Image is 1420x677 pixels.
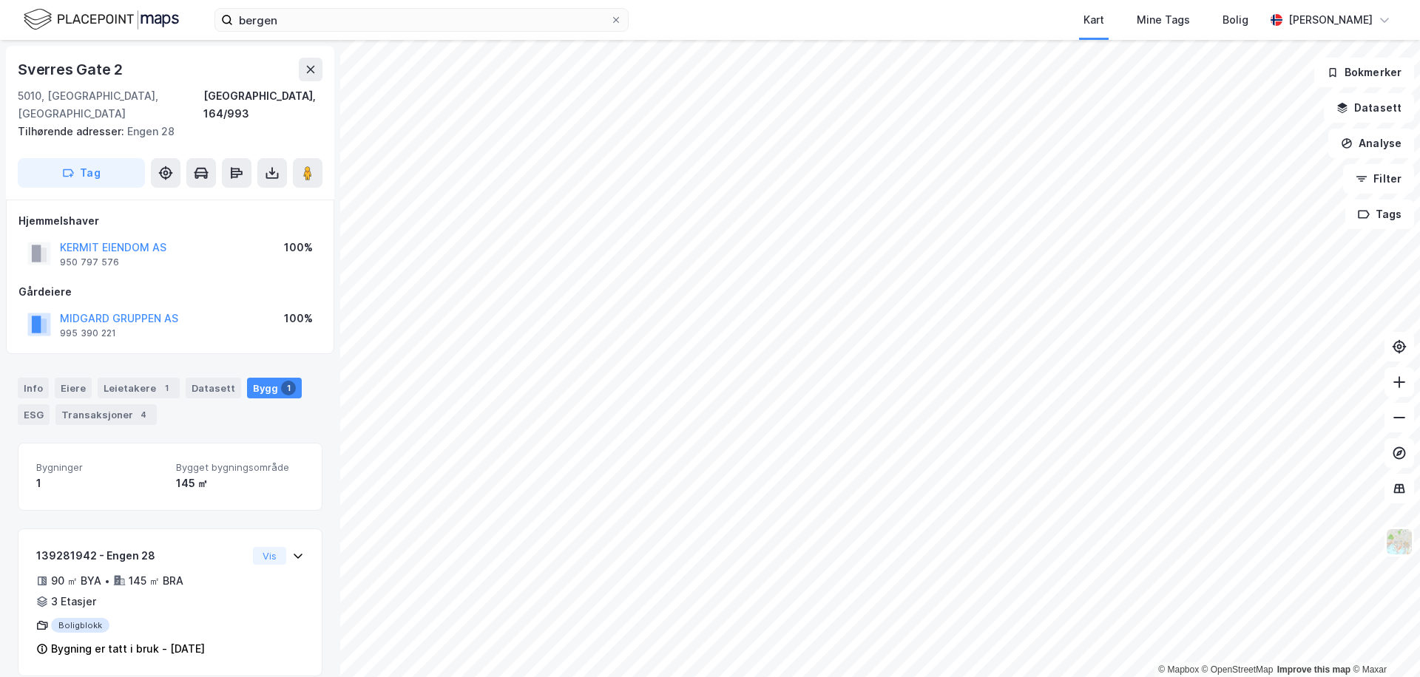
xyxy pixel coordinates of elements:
[18,123,311,140] div: Engen 28
[1385,528,1413,556] img: Z
[60,327,116,339] div: 995 390 221
[253,547,286,565] button: Vis
[104,575,110,587] div: •
[18,283,322,301] div: Gårdeiere
[176,474,304,492] div: 145 ㎡
[1223,11,1248,29] div: Bolig
[36,474,164,492] div: 1
[1158,664,1199,675] a: Mapbox
[18,212,322,230] div: Hjemmelshaver
[55,404,157,425] div: Transaksjoner
[159,381,174,395] div: 1
[233,9,610,31] input: Søk på adresse, matrikkel, gårdeiere, leietakere eller personer
[203,87,322,123] div: [GEOGRAPHIC_DATA], 164/993
[1324,93,1414,123] button: Datasett
[1277,664,1350,675] a: Improve this map
[1346,606,1420,677] div: Kontrollprogram for chat
[55,378,92,398] div: Eiere
[51,572,101,590] div: 90 ㎡ BYA
[18,404,50,425] div: ESG
[129,572,183,590] div: 145 ㎡ BRA
[1202,664,1274,675] a: OpenStreetMap
[284,310,313,327] div: 100%
[18,87,203,123] div: 5010, [GEOGRAPHIC_DATA], [GEOGRAPHIC_DATA]
[98,378,180,398] div: Leietakere
[1314,58,1414,87] button: Bokmerker
[1346,606,1420,677] iframe: Chat Widget
[281,381,296,395] div: 1
[36,461,164,474] span: Bygninger
[284,239,313,256] div: 100%
[247,378,302,398] div: Bygg
[18,378,49,398] div: Info
[186,378,241,398] div: Datasett
[24,7,179,33] img: logo.f888ab2527a4732fd821a326f86c7f29.svg
[1328,129,1414,158] button: Analyse
[18,125,127,137] span: Tilhørende adresser:
[1137,11,1190,29] div: Mine Tags
[18,58,126,81] div: Sverres Gate 2
[1345,200,1414,229] button: Tags
[18,158,145,188] button: Tag
[51,593,96,610] div: 3 Etasjer
[136,407,151,422] div: 4
[36,547,247,565] div: 139281942 - Engen 28
[51,640,205,658] div: Bygning er tatt i bruk - [DATE]
[1343,164,1414,194] button: Filter
[60,256,119,268] div: 950 797 576
[1083,11,1104,29] div: Kart
[1288,11,1373,29] div: [PERSON_NAME]
[176,461,304,474] span: Bygget bygningsområde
